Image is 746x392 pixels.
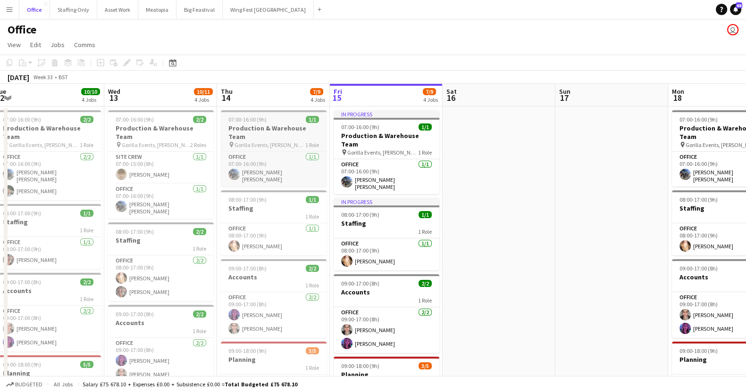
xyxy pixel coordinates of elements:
span: 09:00-18:00 (9h) [679,347,718,354]
span: 15 [332,92,342,103]
span: Gorilla Events, [PERSON_NAME][GEOGRAPHIC_DATA], [GEOGRAPHIC_DATA], [GEOGRAPHIC_DATA] [122,141,190,148]
app-card-role: Office2/208:00-17:00 (9h)[PERSON_NAME][PERSON_NAME] [108,255,214,301]
span: Fri [334,87,342,96]
h3: Production & Warehouse Team [334,131,439,148]
div: 4 Jobs [194,96,212,103]
span: 2 Roles [190,141,206,148]
div: In progress [334,198,439,205]
span: 18 [671,92,684,103]
span: Total Budgeted £75 678.10 [225,381,297,388]
h3: Accounts [221,273,327,281]
button: Office [19,0,50,19]
span: 1/1 [306,116,319,123]
span: 09:00-18:00 (9h) [3,361,41,368]
a: Jobs [47,39,68,51]
span: 08:00-17:00 (9h) [341,211,379,218]
span: 13 [107,92,120,103]
app-card-role: Office1/108:00-17:00 (9h)[PERSON_NAME] [221,223,327,255]
span: Wed [108,87,120,96]
span: 09:00-17:00 (8h) [341,280,379,287]
button: Budgeted [5,379,44,390]
span: 3/5 [306,347,319,354]
span: 07:00-16:00 (9h) [228,116,267,123]
span: 1 Role [80,141,93,148]
div: 09:00-17:00 (8h)2/2Accounts1 RoleOffice2/209:00-17:00 (8h)[PERSON_NAME][PERSON_NAME] [334,274,439,353]
span: Mon [672,87,684,96]
span: 2/2 [193,116,206,123]
span: Jobs [50,41,65,49]
a: View [4,39,25,51]
app-card-role: Office2/209:00-17:00 (8h)[PERSON_NAME][PERSON_NAME] [334,307,439,353]
app-card-role: Site Crew1/107:00-15:00 (8h)[PERSON_NAME] [108,152,214,184]
app-card-role: Office1/107:00-16:00 (9h)[PERSON_NAME] [PERSON_NAME] [221,152,327,187]
a: Comms [70,39,99,51]
span: Edit [30,41,41,49]
app-card-role: Office2/209:00-17:00 (8h)[PERSON_NAME][PERSON_NAME] [221,292,327,338]
span: 08:00-17:00 (9h) [679,196,718,203]
app-job-card: 08:00-17:00 (9h)2/2Staffing1 RoleOffice2/208:00-17:00 (9h)[PERSON_NAME][PERSON_NAME] [108,222,214,301]
h3: Production & Warehouse Team [221,124,327,141]
span: 17 [558,92,570,103]
h3: Staffing [221,204,327,212]
span: 07:00-16:00 (9h) [3,116,41,123]
span: 2/2 [80,278,93,286]
span: 1 Role [418,228,432,235]
span: 1 Role [305,282,319,289]
span: 7/9 [423,88,436,95]
button: Wing Fest [GEOGRAPHIC_DATA] [223,0,314,19]
div: 4 Jobs [82,96,100,103]
span: 16 [445,92,457,103]
div: 09:00-17:00 (8h)2/2Accounts1 RoleOffice2/209:00-17:00 (8h)[PERSON_NAME][PERSON_NAME] [108,305,214,384]
app-job-card: In progress08:00-17:00 (9h)1/1Staffing1 RoleOffice1/108:00-17:00 (9h)[PERSON_NAME] [334,198,439,270]
span: Gorilla Events, [PERSON_NAME][GEOGRAPHIC_DATA], [GEOGRAPHIC_DATA], [GEOGRAPHIC_DATA] [235,141,305,148]
span: 1 Role [305,364,319,371]
span: 1 Role [193,327,206,335]
button: Asset Work [97,0,138,19]
div: BST [59,73,68,81]
span: Week 33 [31,73,55,81]
app-card-role: Office2/209:00-17:00 (8h)[PERSON_NAME][PERSON_NAME] [108,338,214,384]
a: 68 [730,4,741,15]
span: Comms [74,41,95,49]
span: 14 [219,92,233,103]
span: 7/9 [310,88,323,95]
span: 08:00-17:00 (9h) [228,196,267,203]
span: Sun [559,87,570,96]
span: 2/2 [306,265,319,272]
app-card-role: Office1/107:00-16:00 (9h)[PERSON_NAME] [PERSON_NAME] [334,159,439,194]
h3: Production & Warehouse Team [108,124,214,141]
span: 1 Role [80,295,93,302]
div: 07:00-16:00 (9h)1/1Production & Warehouse Team Gorilla Events, [PERSON_NAME][GEOGRAPHIC_DATA], [G... [221,110,327,187]
span: 1/1 [419,211,432,218]
span: 09:00-17:00 (8h) [679,265,718,272]
div: Salary £75 678.10 + Expenses £0.00 + Subsistence £0.00 = [83,381,297,388]
span: 1 Role [418,149,432,156]
app-card-role: Office1/107:00-16:00 (9h)[PERSON_NAME] [PERSON_NAME] [108,184,214,219]
span: 1/1 [306,196,319,203]
h3: Accounts [334,288,439,296]
span: 1 Role [305,141,319,148]
span: 08:00-17:00 (9h) [3,210,41,217]
span: 5/5 [80,361,93,368]
span: Budgeted [15,381,42,388]
button: Big Feastival [176,0,223,19]
span: 10/11 [194,88,213,95]
span: 09:00-18:00 (9h) [341,362,379,369]
span: 10/10 [81,88,100,95]
app-job-card: In progress07:00-16:00 (9h)1/1Production & Warehouse Team Gorilla Events, [PERSON_NAME][GEOGRAPHI... [334,110,439,194]
app-card-role: Office1/108:00-17:00 (9h)[PERSON_NAME] [334,238,439,270]
div: 4 Jobs [310,96,325,103]
h3: Planning [221,355,327,364]
div: 07:00-16:00 (9h)2/2Production & Warehouse Team Gorilla Events, [PERSON_NAME][GEOGRAPHIC_DATA], [G... [108,110,214,219]
span: 07:00-16:00 (9h) [679,116,718,123]
span: Thu [221,87,233,96]
app-job-card: 08:00-17:00 (9h)1/1Staffing1 RoleOffice1/108:00-17:00 (9h)[PERSON_NAME] [221,190,327,255]
span: Gorilla Events, [PERSON_NAME][GEOGRAPHIC_DATA], [GEOGRAPHIC_DATA], [GEOGRAPHIC_DATA] [347,149,418,156]
a: Edit [26,39,45,51]
div: 4 Jobs [423,96,438,103]
span: 1/1 [419,123,432,131]
span: 2/2 [193,310,206,318]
